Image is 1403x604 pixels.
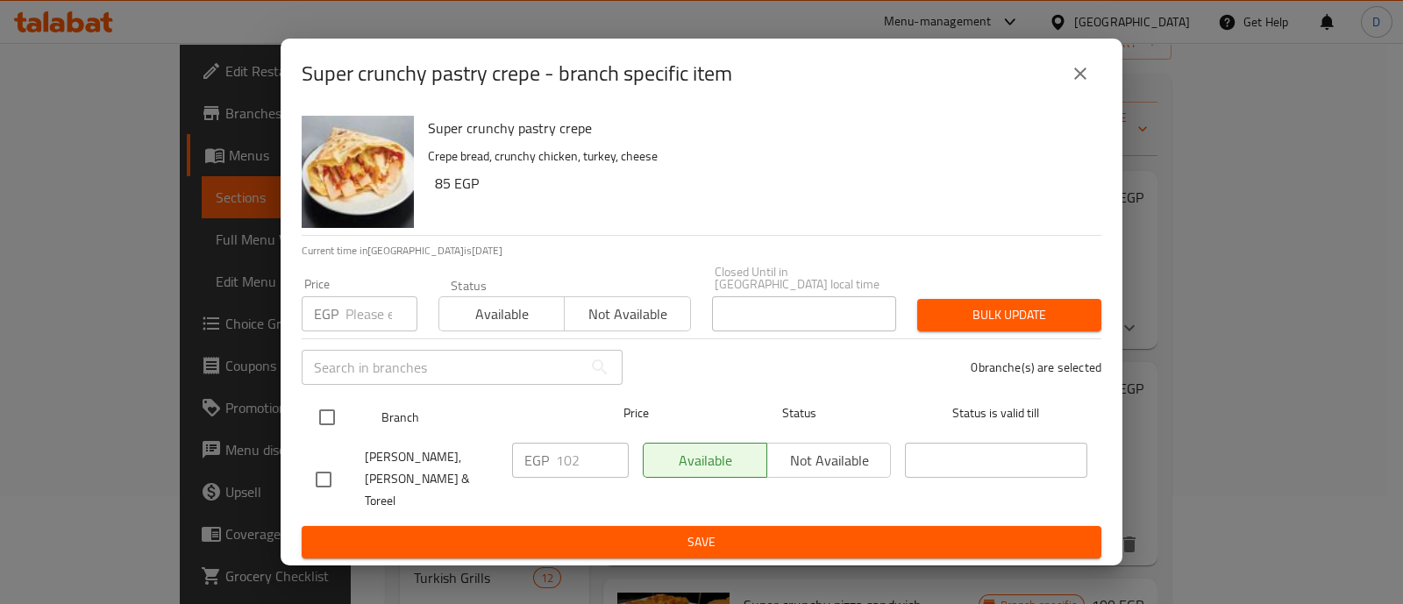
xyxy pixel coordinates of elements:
[917,299,1101,331] button: Bulk update
[446,302,558,327] span: Available
[302,243,1101,259] p: Current time in [GEOGRAPHIC_DATA] is [DATE]
[428,116,1087,140] h6: Super crunchy pastry crepe
[1059,53,1101,95] button: close
[428,146,1087,167] p: Crepe bread, crunchy chicken, turkey, cheese
[435,171,1087,195] h6: 85 EGP
[578,402,694,424] span: Price
[709,402,891,424] span: Status
[905,402,1087,424] span: Status is valid till
[302,350,582,385] input: Search in branches
[316,531,1087,553] span: Save
[365,446,498,512] span: [PERSON_NAME], [PERSON_NAME] & Toreel
[931,304,1087,326] span: Bulk update
[572,302,683,327] span: Not available
[524,450,549,471] p: EGP
[564,296,690,331] button: Not available
[345,296,417,331] input: Please enter price
[556,443,629,478] input: Please enter price
[302,116,414,228] img: Super crunchy pastry crepe
[438,296,565,331] button: Available
[971,359,1101,376] p: 0 branche(s) are selected
[314,303,338,324] p: EGP
[302,60,732,88] h2: Super crunchy pastry crepe - branch specific item
[381,407,564,429] span: Branch
[302,526,1101,558] button: Save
